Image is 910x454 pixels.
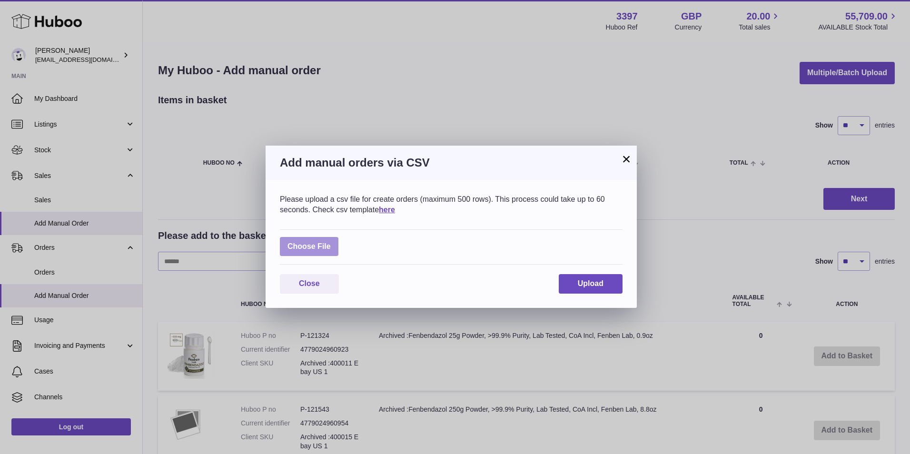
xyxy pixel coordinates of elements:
button: × [621,153,632,165]
span: Close [299,279,320,287]
button: Close [280,274,339,294]
button: Upload [559,274,623,294]
span: Choose File [280,237,338,257]
span: Upload [578,279,603,287]
h3: Add manual orders via CSV [280,155,623,170]
div: Please upload a csv file for create orders (maximum 500 rows). This process could take up to 60 s... [280,194,623,215]
a: here [379,206,395,214]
